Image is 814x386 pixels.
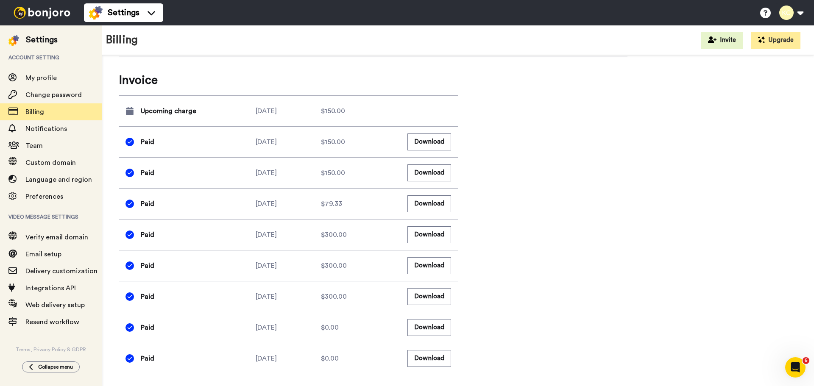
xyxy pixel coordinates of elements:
[141,353,154,364] span: Paid
[321,261,347,271] span: $300.00
[256,230,321,240] div: [DATE]
[141,230,154,240] span: Paid
[25,159,76,166] span: Custom domain
[22,361,80,372] button: Collapse menu
[141,168,154,178] span: Paid
[785,357,806,378] iframe: Intercom live chat
[25,234,88,241] span: Verify email domain
[141,261,154,271] span: Paid
[407,288,451,305] button: Download
[321,353,339,364] span: $0.00
[407,195,451,212] button: Download
[751,32,800,49] button: Upgrade
[89,6,103,19] img: settings-colored.svg
[26,34,58,46] div: Settings
[256,199,321,209] div: [DATE]
[141,106,196,116] span: Upcoming charge
[321,137,345,147] span: $150.00
[256,137,321,147] div: [DATE]
[407,319,451,336] button: Download
[8,35,19,46] img: settings-colored.svg
[321,292,347,302] span: $300.00
[106,34,138,46] h1: Billing
[407,164,451,181] button: Download
[803,357,809,364] span: 6
[321,106,386,116] div: $150.00
[321,230,347,240] span: $300.00
[108,7,139,19] span: Settings
[141,199,154,209] span: Paid
[407,133,451,150] button: Download
[25,285,76,292] span: Integrations API
[256,106,321,116] div: [DATE]
[38,364,73,370] span: Collapse menu
[25,319,79,325] span: Resend workflow
[25,92,82,98] span: Change password
[256,292,321,302] div: [DATE]
[25,176,92,183] span: Language and region
[256,168,321,178] div: [DATE]
[256,322,321,333] div: [DATE]
[25,142,43,149] span: Team
[407,226,451,243] button: Download
[25,268,98,275] span: Delivery customization
[141,322,154,333] span: Paid
[141,292,154,302] span: Paid
[407,257,451,274] button: Download
[256,353,321,364] div: [DATE]
[25,108,44,115] span: Billing
[25,125,67,132] span: Notifications
[119,72,458,89] span: Invoice
[321,322,339,333] span: $0.00
[25,302,85,308] span: Web delivery setup
[10,7,74,19] img: bj-logo-header-white.svg
[25,75,57,81] span: My profile
[321,168,345,178] span: $150.00
[701,32,743,49] button: Invite
[25,251,61,258] span: Email setup
[321,199,342,209] span: $79.33
[141,137,154,147] span: Paid
[25,193,63,200] span: Preferences
[256,261,321,271] div: [DATE]
[407,350,451,367] button: Download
